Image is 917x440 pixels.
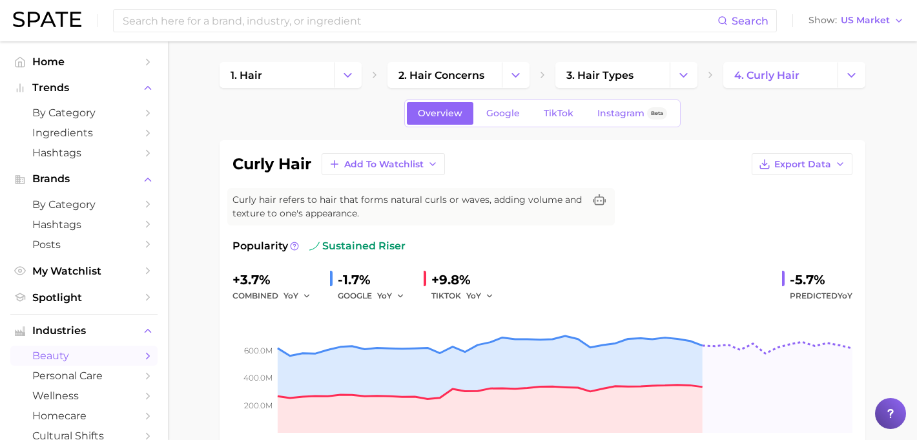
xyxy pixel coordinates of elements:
[220,62,334,88] a: 1. hair
[32,350,136,362] span: beauty
[10,103,158,123] a: by Category
[10,386,158,406] a: wellness
[10,366,158,386] a: personal care
[10,169,158,189] button: Brands
[231,69,262,81] span: 1. hair
[790,269,852,290] div: -5.7%
[466,288,494,304] button: YoY
[431,269,502,290] div: +9.8%
[418,108,462,119] span: Overview
[651,108,663,119] span: Beta
[809,17,837,24] span: Show
[10,406,158,426] a: homecare
[586,102,678,125] a: InstagramBeta
[32,56,136,68] span: Home
[502,62,530,88] button: Change Category
[10,288,158,308] a: Spotlight
[790,288,852,304] span: Predicted
[309,241,320,251] img: sustained riser
[752,153,852,175] button: Export Data
[32,410,136,422] span: homecare
[838,62,865,88] button: Change Category
[32,325,136,337] span: Industries
[486,108,520,119] span: Google
[32,265,136,277] span: My Watchlist
[10,52,158,72] a: Home
[10,346,158,366] a: beauty
[10,215,158,235] a: Hashtags
[670,62,697,88] button: Change Category
[32,291,136,304] span: Spotlight
[597,108,644,119] span: Instagram
[283,288,311,304] button: YoY
[322,153,445,175] button: Add to Watchlist
[407,102,473,125] a: Overview
[32,238,136,251] span: Posts
[431,288,502,304] div: TIKTOK
[10,78,158,98] button: Trends
[232,288,320,304] div: combined
[344,159,424,170] span: Add to Watchlist
[377,290,392,301] span: YoY
[121,10,717,32] input: Search here for a brand, industry, or ingredient
[32,127,136,139] span: Ingredients
[732,15,768,27] span: Search
[774,159,831,170] span: Export Data
[544,108,573,119] span: TikTok
[10,261,158,281] a: My Watchlist
[555,62,670,88] a: 3. hair types
[10,123,158,143] a: Ingredients
[32,82,136,94] span: Trends
[734,69,799,81] span: 4. curly hair
[533,102,584,125] a: TikTok
[398,69,484,81] span: 2. hair concerns
[10,194,158,215] a: by Category
[32,390,136,402] span: wellness
[13,12,81,27] img: SPATE
[283,290,298,301] span: YoY
[32,218,136,231] span: Hashtags
[334,62,362,88] button: Change Category
[309,238,406,254] span: sustained riser
[723,62,838,88] a: 4. curly hair
[841,17,890,24] span: US Market
[805,12,907,29] button: ShowUS Market
[232,156,311,172] h1: curly hair
[32,173,136,185] span: Brands
[32,370,136,382] span: personal care
[32,198,136,211] span: by Category
[466,290,481,301] span: YoY
[232,238,288,254] span: Popularity
[475,102,531,125] a: Google
[387,62,502,88] a: 2. hair concerns
[566,69,634,81] span: 3. hair types
[232,193,584,220] span: Curly hair refers to hair that forms natural curls or waves, adding volume and texture to one's a...
[838,291,852,300] span: YoY
[10,235,158,255] a: Posts
[32,107,136,119] span: by Category
[232,269,320,290] div: +3.7%
[10,321,158,340] button: Industries
[338,288,413,304] div: GOOGLE
[377,288,405,304] button: YoY
[338,269,413,290] div: -1.7%
[10,143,158,163] a: Hashtags
[32,147,136,159] span: Hashtags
